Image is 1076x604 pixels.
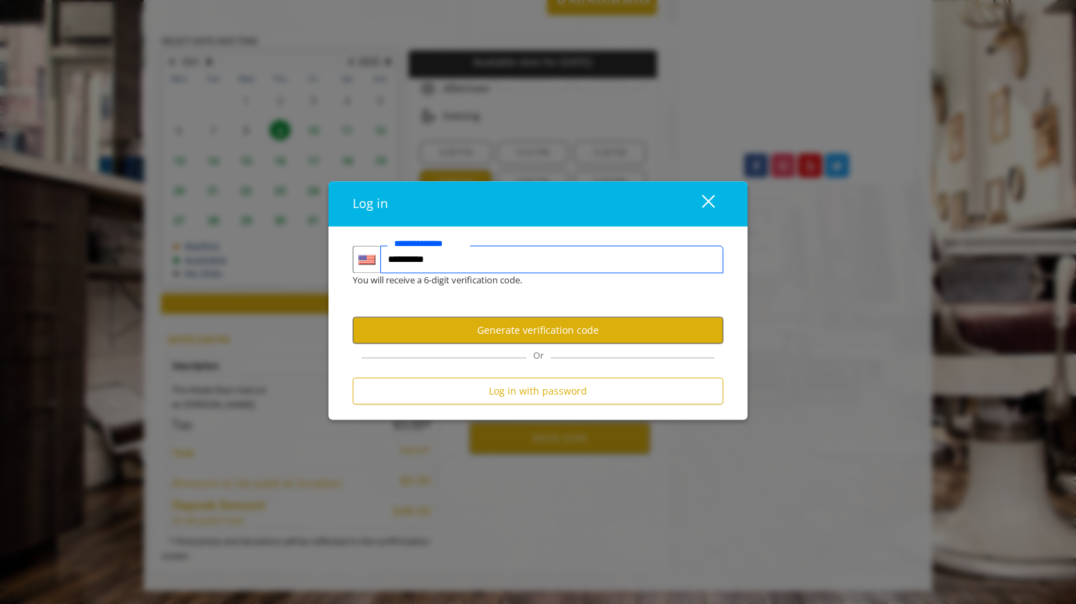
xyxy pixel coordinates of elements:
[526,350,550,362] span: Or
[676,189,723,218] button: close dialog
[353,378,723,405] button: Log in with password
[686,194,714,214] div: close dialog
[342,274,713,288] div: You will receive a 6-digit verification code.
[353,196,388,212] span: Log in
[353,317,723,343] button: Generate verification code
[353,246,380,274] div: Country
